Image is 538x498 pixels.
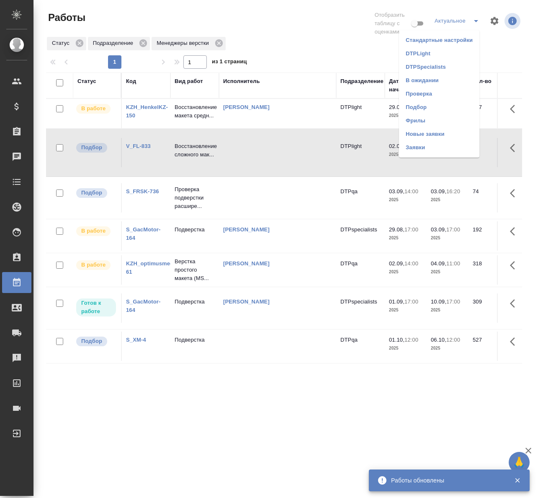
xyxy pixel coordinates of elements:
[175,336,215,344] p: Подверстка
[223,298,270,305] a: [PERSON_NAME]
[75,298,117,317] div: Исполнитель может приступить к работе
[399,127,479,141] li: Новые заявки
[223,77,260,86] div: Исполнитель
[468,332,510,361] td: 527
[389,298,404,305] p: 01.09,
[399,34,479,47] li: Стандартные настройки
[81,143,102,152] p: Подбор
[175,226,215,234] p: Подверстка
[81,189,102,197] p: Подбор
[175,103,215,120] p: Восстановление макета средн...
[505,255,525,275] button: Здесь прячутся важные кнопки
[52,39,72,47] p: Статус
[431,226,446,233] p: 03.09,
[212,57,247,69] span: из 1 страниц
[389,268,422,276] p: 2025
[223,226,270,233] a: [PERSON_NAME]
[75,336,117,347] div: Можно подбирать исполнителей
[75,226,117,237] div: Исполнитель выполняет работу
[468,138,510,167] td: 8
[126,298,160,313] a: S_GacMotor-164
[399,101,479,114] li: Подбор
[126,77,136,86] div: Код
[157,39,212,47] p: Менеджеры верстки
[446,260,460,267] p: 11:00
[446,337,460,343] p: 12:00
[175,142,215,159] p: Восстановление сложного мак...
[391,476,502,485] div: Работы обновлены
[399,74,479,87] li: В ожидании
[340,77,384,86] div: Подразделение
[431,188,446,195] p: 03.09,
[389,143,404,149] p: 02.09,
[404,298,418,305] p: 17:00
[389,306,422,314] p: 2025
[93,39,136,47] p: Подразделение
[505,13,522,29] span: Посмотреть информацию
[126,188,159,195] a: S_FRSK-736
[75,259,117,271] div: Исполнитель выполняет работу
[81,299,111,316] p: Готов к работе
[509,452,530,473] button: 🙏
[431,344,464,353] p: 2025
[389,150,422,159] p: 2025
[126,337,146,343] a: S_XM-4
[468,255,510,285] td: 318
[399,87,479,101] li: Проверка
[505,293,525,314] button: Здесь прячутся важные кнопки
[473,77,492,86] div: Кол-во
[77,77,96,86] div: Статус
[126,143,151,149] a: V_FL-833
[81,104,106,113] p: В работе
[88,37,150,50] div: Подразделение
[152,37,226,50] div: Менеджеры верстки
[223,260,270,267] a: [PERSON_NAME]
[375,11,409,36] span: Отобразить таблицу с оценками
[468,99,510,128] td: 297
[431,337,446,343] p: 06.10,
[126,226,160,241] a: S_GacMotor-164
[399,47,479,60] li: DTPLight
[175,257,215,283] p: Верстка простого макета (MS...
[399,60,479,74] li: DTPSpecialists
[389,260,404,267] p: 02.09,
[389,104,404,110] p: 29.08,
[468,293,510,323] td: 309
[505,183,525,203] button: Здесь прячутся важные кнопки
[431,234,464,242] p: 2025
[431,268,464,276] p: 2025
[431,196,464,204] p: 2025
[404,188,418,195] p: 14:00
[75,103,117,114] div: Исполнитель выполняет работу
[175,185,215,210] p: Проверка подверстки расшире...
[389,337,404,343] p: 01.10,
[404,226,418,233] p: 17:00
[81,337,102,345] p: Подбор
[175,77,203,86] div: Вид работ
[446,188,460,195] p: 16:20
[75,142,117,153] div: Можно подбирать исполнителей
[509,477,526,484] button: Закрыть
[505,221,525,241] button: Здесь прячутся важные кнопки
[175,298,215,306] p: Подверстка
[512,454,526,471] span: 🙏
[399,114,479,127] li: Фрилы
[404,337,418,343] p: 12:00
[46,11,85,24] span: Работы
[431,260,446,267] p: 04.09,
[505,332,525,352] button: Здесь прячутся важные кнопки
[505,99,525,119] button: Здесь прячутся важные кнопки
[446,298,460,305] p: 17:00
[336,293,385,323] td: DTPspecialists
[81,227,106,235] p: В работе
[336,183,385,213] td: DTPqa
[75,187,117,199] div: Можно подбирать исполнителей
[432,14,484,28] div: split button
[389,196,422,204] p: 2025
[468,221,510,251] td: 192
[336,138,385,167] td: DTPlight
[389,77,414,94] div: Дата начала
[336,221,385,251] td: DTPspecialists
[223,104,270,110] a: [PERSON_NAME]
[389,188,404,195] p: 03.09,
